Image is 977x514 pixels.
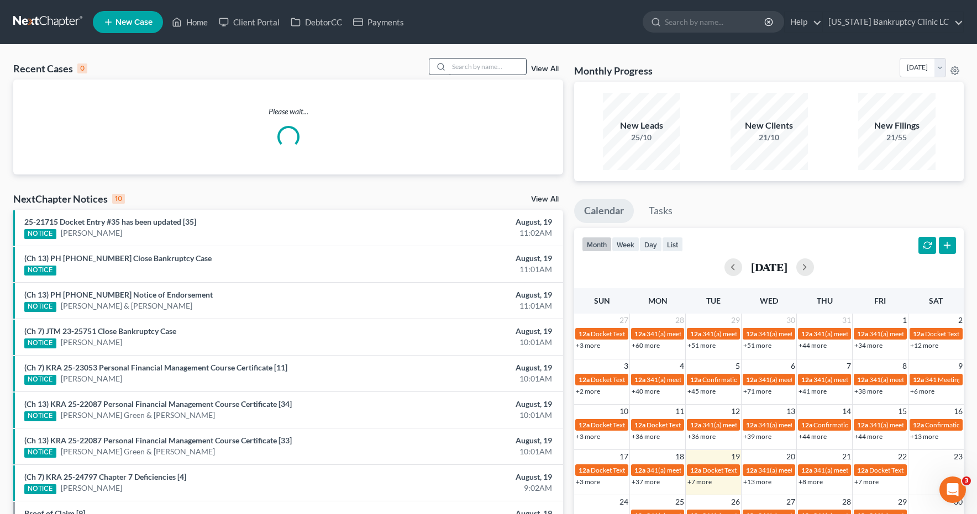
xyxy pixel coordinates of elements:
[618,495,629,508] span: 24
[647,330,753,338] span: 341(a) meeting for [PERSON_NAME]
[618,450,629,463] span: 17
[576,432,600,441] a: +3 more
[579,466,590,474] span: 12a
[702,421,882,429] span: 341(a) meeting for [DEMOGRAPHIC_DATA][PERSON_NAME]
[384,300,552,311] div: 11:01AM
[962,476,971,485] span: 3
[799,341,827,349] a: +44 more
[957,314,964,327] span: 2
[647,466,812,474] span: 341(a) meeting for [PERSON_NAME] & [PERSON_NAME]
[24,484,56,494] div: NOTICE
[384,326,552,337] div: August, 19
[913,421,924,429] span: 12a
[618,405,629,418] span: 10
[61,373,122,384] a: [PERSON_NAME]
[801,421,812,429] span: 12a
[24,326,176,336] a: (Ch 7) JTM 23-25751 Close Bankruptcy Case
[730,405,741,418] span: 12
[674,314,685,327] span: 28
[758,466,923,474] span: 341(a) meeting for [PERSON_NAME] & [PERSON_NAME]
[61,227,122,239] a: [PERSON_NAME]
[674,405,685,418] span: 11
[897,450,908,463] span: 22
[785,314,796,327] span: 30
[929,296,943,305] span: Sat
[841,495,852,508] span: 28
[591,375,748,384] span: Docket Text: for [PERSON_NAME] & [PERSON_NAME]
[618,314,629,327] span: 27
[634,466,645,474] span: 12a
[24,290,213,299] a: (Ch 13) PH [PHONE_NUMBER] Notice of Endorsement
[869,330,976,338] span: 341(a) meeting for [PERSON_NAME]
[384,399,552,410] div: August, 19
[639,199,682,223] a: Tasks
[799,478,823,486] a: +8 more
[384,264,552,275] div: 11:01AM
[799,432,827,441] a: +44 more
[384,483,552,494] div: 9:02AM
[913,330,924,338] span: 12a
[61,483,122,494] a: [PERSON_NAME]
[61,300,192,311] a: [PERSON_NAME] & [PERSON_NAME]
[730,450,741,463] span: 19
[910,432,938,441] a: +13 more
[751,261,787,273] h2: [DATE]
[910,387,934,395] a: +6 more
[634,421,645,429] span: 12a
[579,330,590,338] span: 12a
[799,387,827,395] a: +41 more
[348,12,409,32] a: Payments
[687,341,716,349] a: +51 more
[531,195,559,203] a: View All
[24,363,287,372] a: (Ch 7) KRA 25-23053 Personal Financial Management Course Certificate [11]
[854,387,883,395] a: +38 more
[801,330,812,338] span: 12a
[13,192,125,205] div: NextChapter Notices
[901,359,908,373] span: 8
[785,495,796,508] span: 27
[953,405,964,418] span: 16
[13,106,563,117] p: Please wait...
[582,237,612,252] button: month
[679,359,685,373] span: 4
[384,410,552,421] div: 10:01AM
[690,421,701,429] span: 12a
[743,341,771,349] a: +51 more
[674,450,685,463] span: 18
[813,421,940,429] span: Confirmation Hearing for [PERSON_NAME]
[841,405,852,418] span: 14
[690,466,701,474] span: 12a
[746,330,757,338] span: 12a
[24,302,56,312] div: NOTICE
[857,466,868,474] span: 12a
[841,314,852,327] span: 31
[384,435,552,446] div: August, 19
[576,387,600,395] a: +2 more
[384,446,552,457] div: 10:01AM
[823,12,963,32] a: [US_STATE] Bankruptcy Clinic LC
[384,362,552,373] div: August, 19
[746,375,757,384] span: 12a
[115,18,153,27] span: New Case
[384,227,552,239] div: 11:02AM
[594,296,610,305] span: Sun
[647,421,745,429] span: Docket Text: for [PERSON_NAME]
[690,330,701,338] span: 12a
[687,387,716,395] a: +45 more
[634,330,645,338] span: 12a
[702,466,801,474] span: Docket Text: for [PERSON_NAME]
[166,12,213,32] a: Home
[647,375,753,384] span: 341(a) meeting for [PERSON_NAME]
[857,330,868,338] span: 12a
[61,446,215,457] a: [PERSON_NAME] Green & [PERSON_NAME]
[213,12,285,32] a: Client Portal
[957,359,964,373] span: 9
[24,399,292,409] a: (Ch 13) KRA 25-22087 Personal Financial Management Course Certificate [34]
[730,495,741,508] span: 26
[758,421,865,429] span: 341(a) meeting for [PERSON_NAME]
[384,471,552,483] div: August, 19
[384,373,552,384] div: 10:01AM
[746,466,757,474] span: 12a
[632,341,660,349] a: +60 more
[24,472,186,481] a: (Ch 7) KRA 25-24797 Chapter 7 Deficiencies [4]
